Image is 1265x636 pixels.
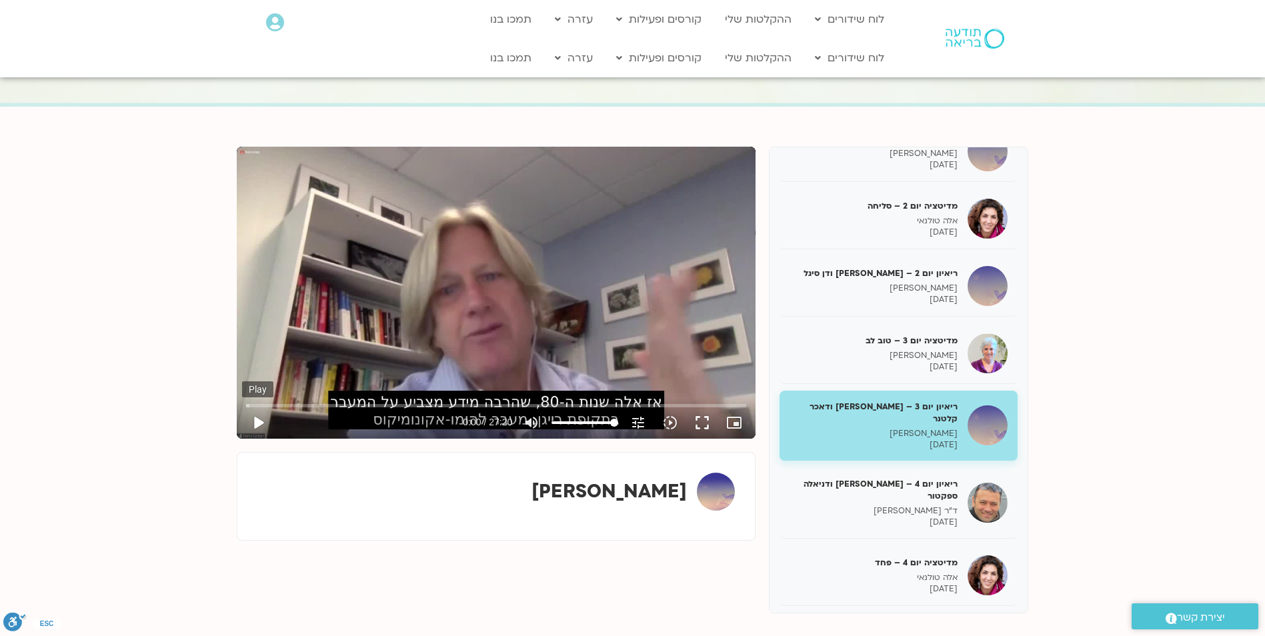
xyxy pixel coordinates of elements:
p: [DATE] [790,159,958,171]
img: מדיטציה יום 2 – סליחה [968,199,1008,239]
img: ריאיון יום 2 – טארה בראך ודן סיגל [968,266,1008,306]
a: לוח שידורים [808,45,891,71]
img: טארה בראך [697,473,735,511]
p: אלה טולנאי [790,572,958,583]
p: [DATE] [790,227,958,238]
p: [PERSON_NAME] [790,148,958,159]
a: עזרה [548,45,599,71]
p: [DATE] [790,361,958,373]
a: תמכו בנו [483,45,538,71]
p: אלה טולנאי [790,215,958,227]
a: תמכו בנו [483,7,538,32]
span: יצירת קשר [1177,609,1225,627]
img: תודעה בריאה [946,29,1004,49]
a: יצירת קשר [1132,603,1258,629]
p: ד"ר [PERSON_NAME] [790,505,958,517]
img: ריאיון 1 – טארה בראך וכריסטין נף [968,131,1008,171]
a: ההקלטות שלי [718,7,798,32]
h5: מדיטציה יום 2 – סליחה [790,200,958,212]
img: ריאיון יום 4 – אסף סטי אל-בר ודניאלה ספקטור [968,483,1008,523]
a: עזרה [548,7,599,32]
h5: ריאיון יום 4 – [PERSON_NAME] ודניאלה ספקטור [790,478,958,502]
img: ריאיון יום 3 – טארה בראך ודאכר קלטנר [968,405,1008,445]
p: [DATE] [790,517,958,528]
img: מדיטציה יום 4 – פחד [968,555,1008,595]
p: [DATE] [790,439,958,451]
img: מדיטציה יום 3 – טוב לב [968,333,1008,373]
p: [PERSON_NAME] [790,350,958,361]
h5: ריאיון יום 2 – [PERSON_NAME] ודן סיגל [790,267,958,279]
h5: מדיטציה יום 4 – פחד [790,557,958,569]
a: קורסים ופעילות [609,45,708,71]
strong: [PERSON_NAME] [531,479,687,504]
p: [PERSON_NAME] [790,428,958,439]
p: [DATE] [790,583,958,595]
p: [PERSON_NAME] [790,283,958,294]
h5: ריאיון יום 3 – [PERSON_NAME] ודאכר קלטנר [790,401,958,425]
a: לוח שידורים [808,7,891,32]
h5: מדיטציה יום 3 – טוב לב [790,335,958,347]
p: [DATE] [790,294,958,305]
a: קורסים ופעילות [609,7,708,32]
a: ההקלטות שלי [718,45,798,71]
